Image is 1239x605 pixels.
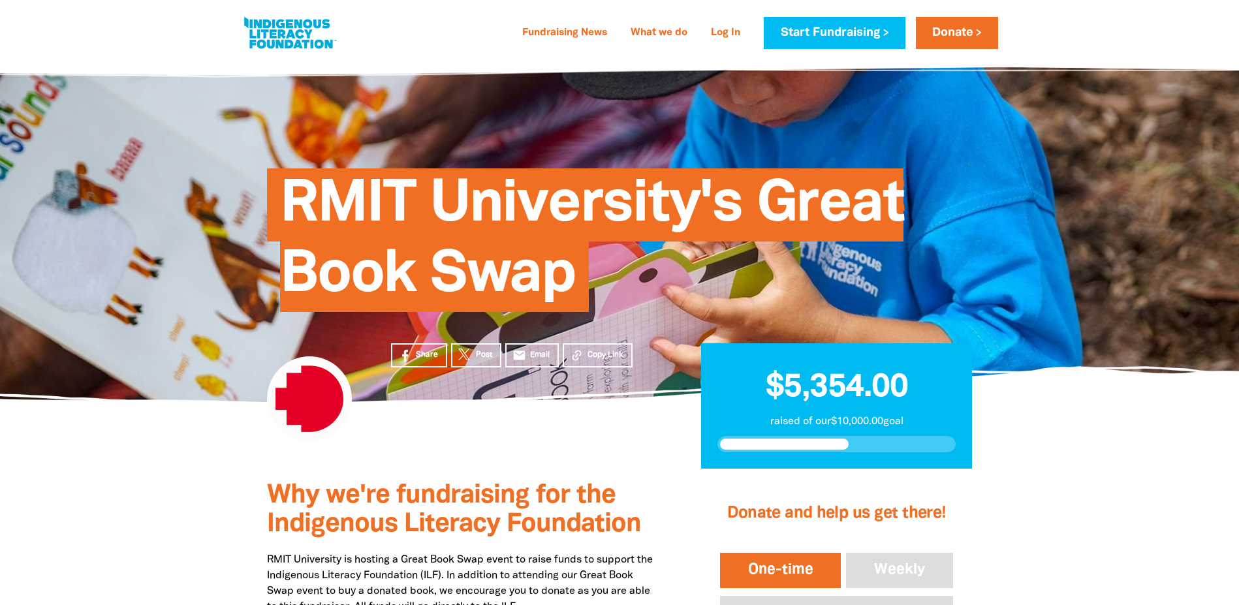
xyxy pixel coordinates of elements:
[530,349,550,361] span: Email
[623,23,695,44] a: What we do
[843,550,956,591] button: Weekly
[717,550,844,591] button: One-time
[476,349,492,361] span: Post
[703,23,748,44] a: Log In
[451,343,501,367] a: Post
[916,17,998,49] a: Donate
[563,343,633,367] button: Copy Link
[505,343,559,367] a: emailEmail
[717,488,956,540] h2: Donate and help us get there!
[391,343,447,367] a: Share
[416,349,438,361] span: Share
[717,414,956,429] p: raised of our $10,000.00 goal
[512,349,526,362] i: email
[588,349,623,361] span: Copy Link
[267,484,641,536] span: Why we're fundraising for the Indigenous Literacy Foundation
[764,17,905,49] a: Start Fundraising
[514,23,615,44] a: Fundraising News
[280,178,903,312] span: RMIT University's Great Book Swap
[766,373,908,403] span: $5,354.00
